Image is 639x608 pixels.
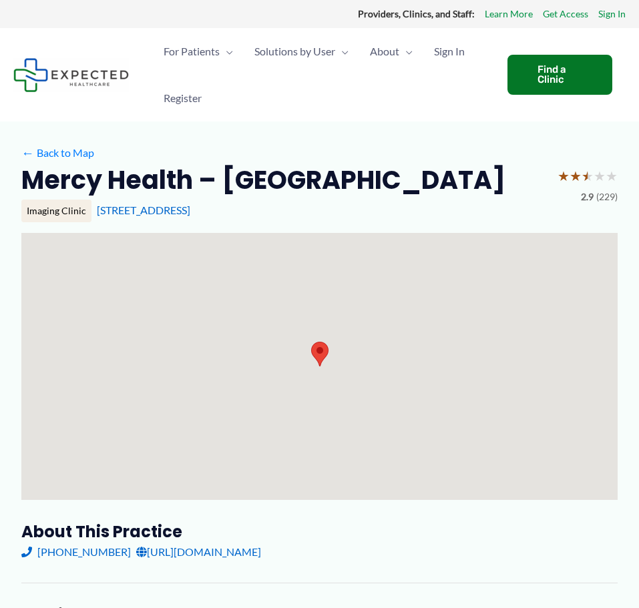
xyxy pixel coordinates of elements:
span: About [370,28,399,75]
h3: About this practice [21,521,618,542]
span: (229) [596,188,618,206]
a: Sign In [423,28,475,75]
span: ★ [594,164,606,188]
div: Imaging Clinic [21,200,91,222]
a: Sign In [598,5,626,23]
h2: Mercy Health – [GEOGRAPHIC_DATA] [21,164,505,196]
span: Menu Toggle [399,28,413,75]
a: [PHONE_NUMBER] [21,542,131,562]
a: Get Access [543,5,588,23]
a: ←Back to Map [21,143,94,163]
span: ★ [606,164,618,188]
span: Menu Toggle [220,28,233,75]
span: Sign In [434,28,465,75]
span: 2.9 [581,188,594,206]
span: ★ [570,164,582,188]
a: Find a Clinic [507,55,612,95]
a: [STREET_ADDRESS] [97,204,190,216]
span: ★ [582,164,594,188]
nav: Primary Site Navigation [153,28,494,121]
a: Register [153,75,212,121]
a: Solutions by UserMenu Toggle [244,28,359,75]
span: Register [164,75,202,121]
span: For Patients [164,28,220,75]
span: ★ [558,164,570,188]
a: [URL][DOMAIN_NAME] [136,542,261,562]
strong: Providers, Clinics, and Staff: [358,8,475,19]
span: Menu Toggle [335,28,349,75]
a: Learn More [485,5,533,23]
img: Expected Healthcare Logo - side, dark font, small [13,58,129,92]
span: ← [21,146,34,159]
a: AboutMenu Toggle [359,28,423,75]
a: For PatientsMenu Toggle [153,28,244,75]
span: Solutions by User [254,28,335,75]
